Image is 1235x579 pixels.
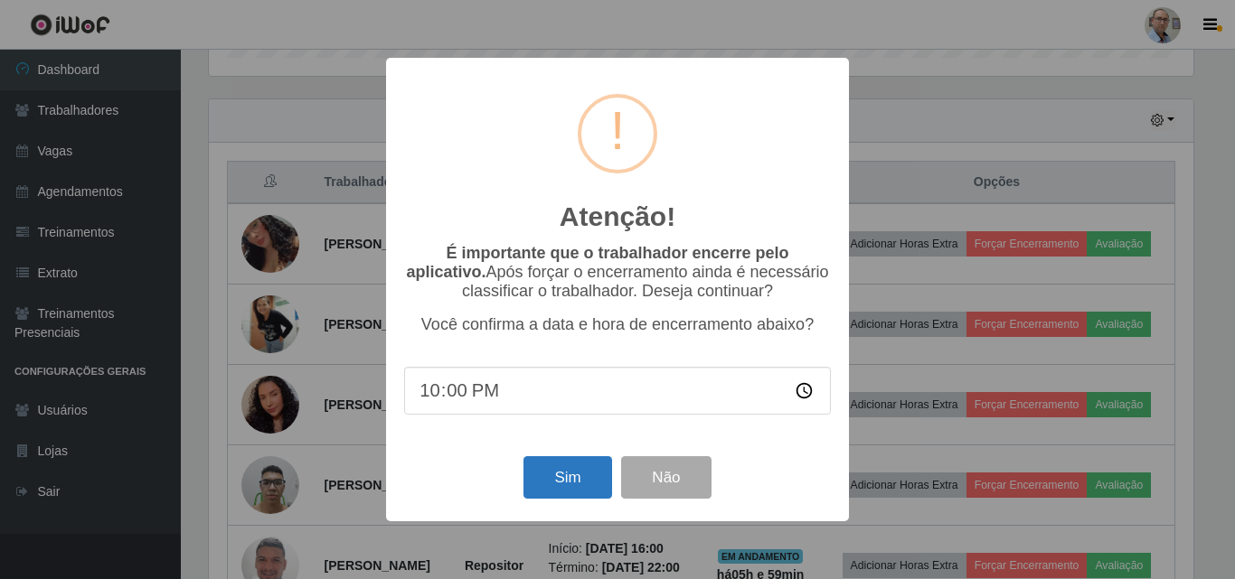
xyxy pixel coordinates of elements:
h2: Atenção! [560,201,675,233]
button: Sim [523,456,611,499]
b: É importante que o trabalhador encerre pelo aplicativo. [406,244,788,281]
p: Você confirma a data e hora de encerramento abaixo? [404,315,831,334]
p: Após forçar o encerramento ainda é necessário classificar o trabalhador. Deseja continuar? [404,244,831,301]
button: Não [621,456,711,499]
